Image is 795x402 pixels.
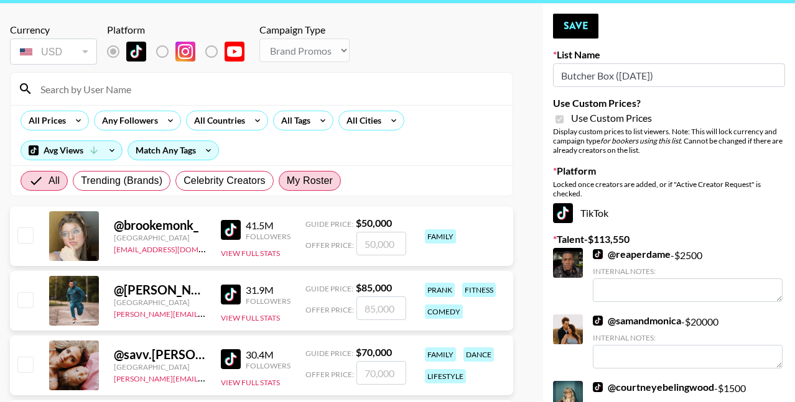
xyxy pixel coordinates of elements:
span: Guide Price: [305,349,353,358]
a: @courtneyebelingwood [593,381,714,393]
div: family [425,229,456,244]
span: Guide Price: [305,284,353,293]
div: Followers [246,296,291,306]
div: Currency [10,24,97,36]
span: Offer Price: [305,370,354,379]
div: TikTok [553,203,785,223]
button: Save [553,14,598,39]
div: Any Followers [95,111,160,130]
div: 31.9M [246,284,291,296]
input: 50,000 [356,232,406,255]
div: @ brookemonk_ [114,217,206,233]
img: TikTok [221,285,241,304]
div: 41.5M [246,219,291,232]
div: Avg Views [21,141,122,160]
div: lifestyle [425,369,466,383]
div: 30.4M [246,349,291,361]
button: View Full Stats [221,378,280,387]
label: Platform [553,165,785,177]
a: [EMAIL_ADDRESS][DOMAIN_NAME] [114,242,239,254]
label: Use Custom Prices? [553,97,785,109]
div: Locked once creators are added, or if "Active Creator Request" is checked. [553,180,785,198]
div: List locked to TikTok. [107,39,254,65]
button: View Full Stats [221,313,280,322]
strong: $ 85,000 [356,281,392,293]
span: Offer Price: [305,305,354,314]
div: comedy [425,304,463,319]
span: All [49,173,60,188]
label: List Name [553,48,785,61]
input: Search by User Name [33,79,505,99]
span: Offer Price: [305,240,354,250]
div: dance [463,347,494,362]
a: @samandmonica [593,314,681,327]
div: [GEOGRAPHIC_DATA] [114,233,206,242]
div: prank [425,283,455,297]
div: Followers [246,232,291,241]
img: TikTok [593,316,603,326]
div: fitness [462,283,496,297]
div: Followers [246,361,291,370]
strong: $ 50,000 [356,217,392,229]
span: Use Custom Prices [571,112,652,124]
div: - $ 20000 [593,314,783,368]
div: USD [12,41,95,63]
input: 85,000 [356,296,406,320]
span: My Roster [287,173,333,188]
em: for bookers using this list [600,136,681,145]
label: Talent - $ 113,550 [553,233,785,245]
a: [PERSON_NAME][EMAIL_ADDRESS][DOMAIN_NAME] [114,307,298,319]
div: [GEOGRAPHIC_DATA] [114,298,206,307]
a: [PERSON_NAME][EMAIL_ADDRESS][DOMAIN_NAME] [114,372,298,383]
div: Platform [107,24,254,36]
span: Guide Price: [305,219,353,229]
div: All Tags [274,111,313,130]
img: TikTok [126,42,146,62]
a: @reaperdame [593,248,671,260]
div: Display custom prices to list viewers. Note: This will lock currency and campaign type . Cannot b... [553,127,785,155]
input: 70,000 [356,361,406,385]
div: - $ 2500 [593,248,783,302]
div: Internal Notes: [593,333,783,342]
img: TikTok [221,220,241,240]
div: All Prices [21,111,68,130]
div: Internal Notes: [593,267,783,276]
div: Match Any Tags [128,141,218,160]
img: TikTok [593,382,603,392]
img: Instagram [175,42,195,62]
div: [GEOGRAPHIC_DATA] [114,362,206,372]
span: Trending (Brands) [81,173,162,188]
button: View Full Stats [221,249,280,258]
div: Currency is locked to USD [10,36,97,67]
img: TikTok [553,203,573,223]
img: TikTok [221,349,241,369]
div: All Countries [187,111,248,130]
strong: $ 70,000 [356,346,392,358]
div: @ savv.[PERSON_NAME] [114,347,206,362]
div: Campaign Type [259,24,350,36]
img: YouTube [225,42,244,62]
span: Celebrity Creators [184,173,266,188]
div: @ [PERSON_NAME].[PERSON_NAME] [114,282,206,298]
img: TikTok [593,249,603,259]
div: All Cities [339,111,384,130]
div: family [425,347,456,362]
